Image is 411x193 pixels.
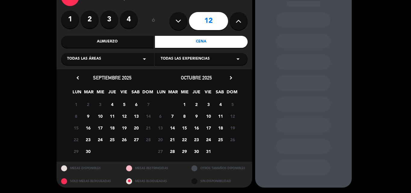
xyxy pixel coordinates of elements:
label: 3 [100,11,118,29]
div: MESAS DISPONIBLES [57,162,122,175]
span: 7 [143,99,153,109]
span: DOM [227,89,236,98]
span: 30 [191,146,201,156]
span: 22 [71,135,81,145]
span: 11 [107,111,117,121]
div: SOLO MESAS BLOQUEADAS [57,175,122,188]
div: MESAS RESTRINGIDAS [122,162,187,175]
span: 29 [71,146,81,156]
span: VIE [119,89,129,98]
span: 29 [179,146,189,156]
i: arrow_drop_down [234,55,242,63]
span: 16 [83,123,93,133]
label: 1 [61,11,79,29]
span: 4 [107,99,117,109]
span: MIE [95,89,105,98]
span: JUE [191,89,201,98]
div: Almuerzo [61,36,154,48]
span: SAB [215,89,225,98]
span: 4 [215,99,225,109]
span: LUN [156,89,166,98]
span: 25 [215,135,225,145]
span: octubre 2025 [181,75,212,81]
span: 23 [83,135,93,145]
div: OTROS TAMAÑOS DIPONIBLES [187,162,252,175]
span: MIE [180,89,190,98]
span: LUN [72,89,82,98]
span: 2 [83,99,93,109]
span: 8 [71,111,81,121]
span: 18 [107,123,117,133]
span: 11 [215,111,225,121]
span: 12 [227,111,237,121]
span: 10 [95,111,105,121]
span: JUE [107,89,117,98]
span: 9 [191,111,201,121]
span: septiembre 2025 [93,75,131,81]
span: 22 [179,135,189,145]
span: 9 [83,111,93,121]
span: 3 [95,99,105,109]
i: chevron_left [75,75,81,81]
span: 3 [203,99,213,109]
span: 24 [95,135,105,145]
span: 24 [203,135,213,145]
label: 2 [81,11,99,29]
span: 26 [119,135,129,145]
span: 19 [119,123,129,133]
span: 10 [203,111,213,121]
span: 8 [179,111,189,121]
span: 5 [227,99,237,109]
span: 17 [95,123,105,133]
div: MESAS BLOQUEADAS [122,175,187,188]
span: 17 [203,123,213,133]
span: 30 [83,146,93,156]
span: 7 [167,111,177,121]
span: 6 [155,111,165,121]
span: 6 [131,99,141,109]
span: 20 [155,135,165,145]
i: chevron_right [228,75,234,81]
i: arrow_drop_down [141,55,148,63]
span: Todas las áreas [67,56,101,62]
span: 1 [179,99,189,109]
span: 13 [131,111,141,121]
span: 1 [71,99,81,109]
span: 14 [167,123,177,133]
span: Todas las experiencias [161,56,210,62]
span: 5 [119,99,129,109]
span: 25 [107,135,117,145]
span: 16 [191,123,201,133]
label: 4 [120,11,138,29]
span: 23 [191,135,201,145]
span: DOM [142,89,152,98]
span: 21 [167,135,177,145]
span: 19 [227,123,237,133]
span: 18 [215,123,225,133]
div: ó [144,11,163,32]
span: 26 [227,135,237,145]
div: SIN DISPONIBILIDAD [187,175,252,188]
div: Cena [155,36,248,48]
span: 15 [179,123,189,133]
span: 28 [167,146,177,156]
span: VIE [203,89,213,98]
span: 13 [155,123,165,133]
span: 15 [71,123,81,133]
span: 28 [143,135,153,145]
span: 21 [143,123,153,133]
span: SAB [131,89,141,98]
span: 2 [191,99,201,109]
span: 31 [203,146,213,156]
span: 14 [143,111,153,121]
span: MAR [168,89,178,98]
span: 27 [155,146,165,156]
span: 12 [119,111,129,121]
span: MAR [84,89,94,98]
span: 27 [131,135,141,145]
span: 20 [131,123,141,133]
